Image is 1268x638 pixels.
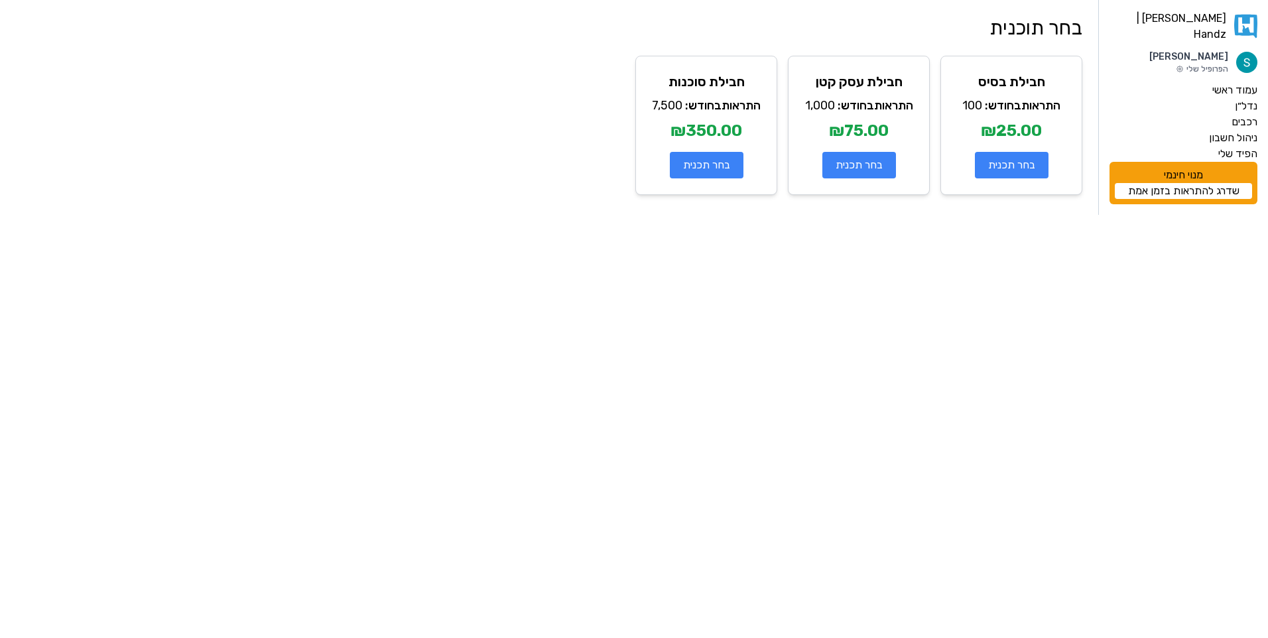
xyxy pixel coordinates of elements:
label: נדל״ן [1235,98,1257,114]
h1: בחר תוכנית [635,16,1082,40]
div: ₪350.00 [670,120,742,141]
a: ניהול חשבון [1109,130,1257,146]
p: הפרופיל שלי [1149,64,1228,74]
p: [PERSON_NAME] [1149,50,1228,64]
a: נדל״ן [1109,98,1257,114]
span: התראות בחודש : [685,98,761,113]
label: רכבים [1232,114,1257,130]
a: עמוד ראשי [1109,82,1257,98]
div: מנוי חינמי [1109,162,1257,204]
a: תמונת פרופיל[PERSON_NAME]הפרופיל שלי [1109,50,1257,74]
div: 7,500 [652,96,761,115]
label: עמוד ראשי [1212,82,1257,98]
div: ₪25.00 [981,120,1042,141]
span: התראות בחודש : [838,98,913,113]
a: שדרג להתראות בזמן אמת [1115,183,1252,199]
h3: חבילת עסק קטן [816,72,903,91]
div: ₪75.00 [829,120,889,141]
a: הפיד שלי [1109,146,1257,162]
img: תמונת פרופיל [1236,52,1257,73]
div: 1,000 [805,96,913,115]
label: הפיד שלי [1218,146,1257,162]
h3: חבילת סוכנות [668,72,745,91]
h3: חבילת בסיס [978,72,1045,91]
button: בחר תכנית [670,152,743,178]
button: בחר תכנית [822,152,896,178]
div: 100 [962,96,1060,115]
button: בחר תכנית [975,152,1048,178]
a: רכבים [1109,114,1257,130]
a: [PERSON_NAME] | Handz [1109,11,1257,42]
label: ניהול חשבון [1209,130,1257,146]
span: התראות בחודש : [985,98,1060,113]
